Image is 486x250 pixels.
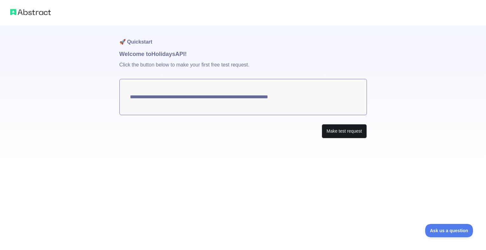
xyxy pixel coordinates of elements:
h1: 🚀 Quickstart [119,25,367,50]
iframe: Toggle Customer Support [425,224,473,237]
p: Click the button below to make your first free test request. [119,59,367,79]
h1: Welcome to Holidays API! [119,50,367,59]
img: Abstract logo [10,8,51,17]
button: Make test request [322,124,367,138]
